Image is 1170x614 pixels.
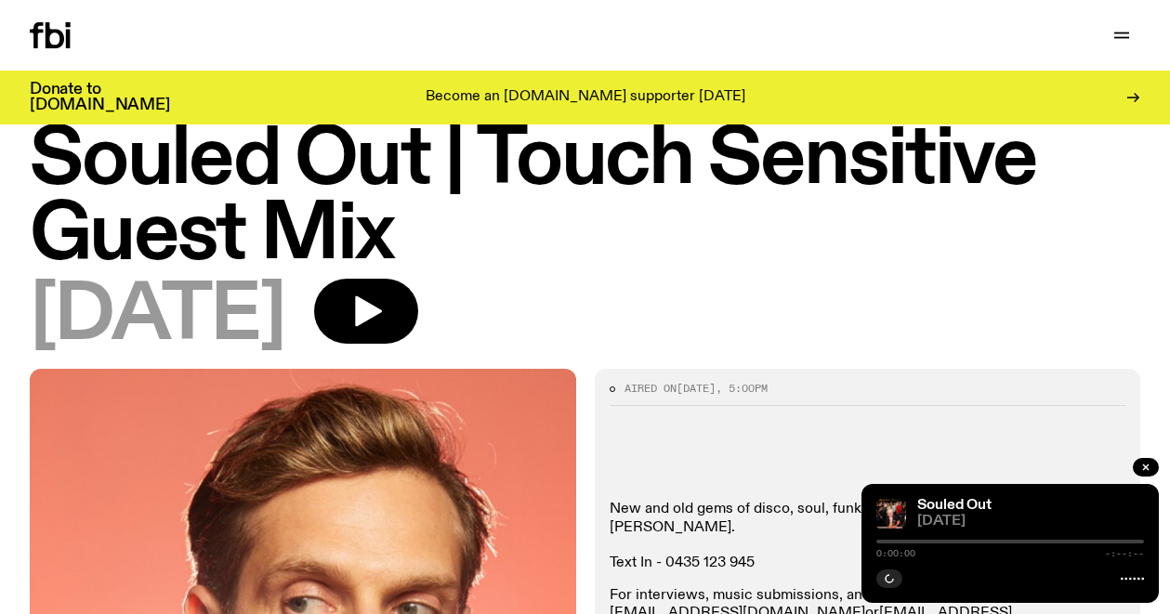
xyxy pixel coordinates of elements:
[1105,549,1144,558] span: -:--:--
[30,82,170,113] h3: Donate to [DOMAIN_NAME]
[610,501,1126,572] p: New and old gems of disco, soul, funk and groove. With the one and only [PERSON_NAME]. Text In - ...
[30,123,1140,273] h1: Souled Out | Touch Sensitive Guest Mix
[716,381,768,396] span: , 5:00pm
[624,381,677,396] span: Aired on
[917,515,1144,529] span: [DATE]
[30,279,284,354] span: [DATE]
[876,549,915,558] span: 0:00:00
[677,381,716,396] span: [DATE]
[917,498,992,513] a: Souled Out
[426,89,745,106] p: Become an [DOMAIN_NAME] supporter [DATE]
